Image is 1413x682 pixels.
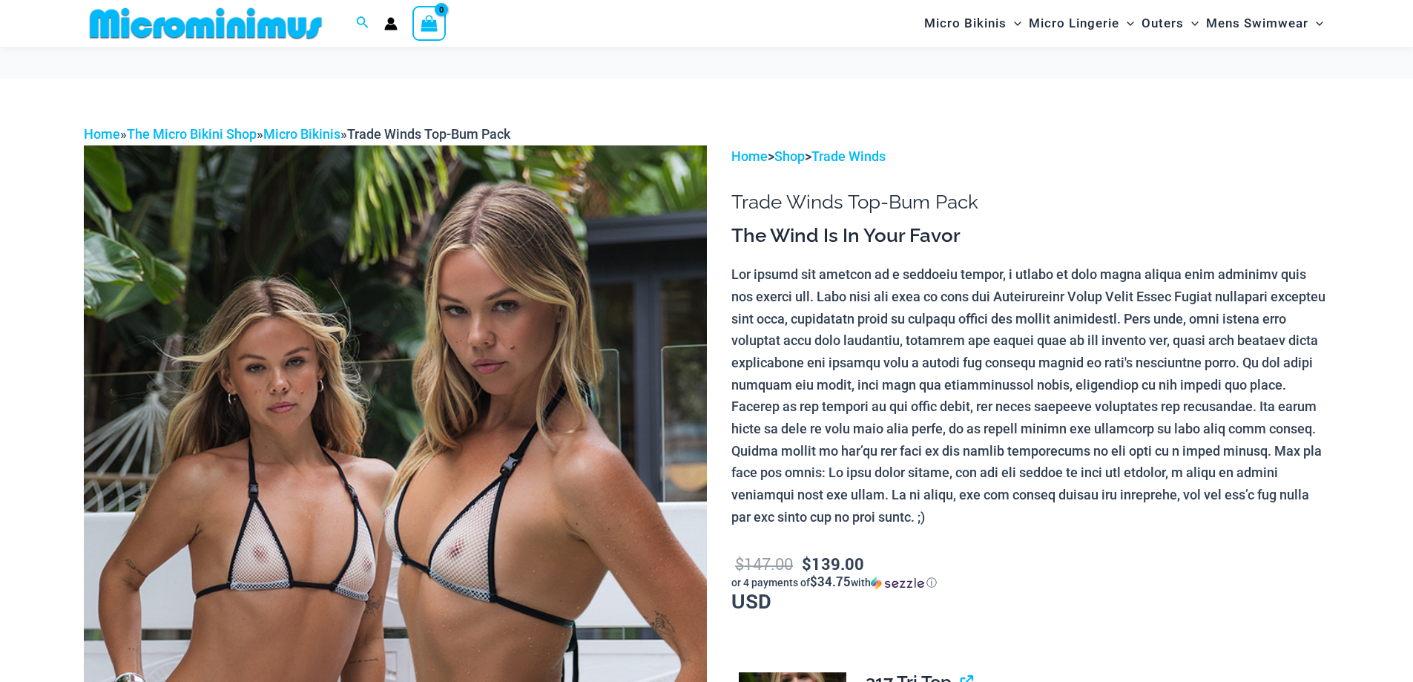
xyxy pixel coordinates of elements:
a: Shop [774,148,805,164]
a: Trade Winds [811,148,886,164]
h3: The Wind Is In Your Favor [731,223,1329,249]
bdi: 139.00 [802,553,864,574]
div: or 4 payments of$34.75withSezzle Click to learn more about Sezzle [731,575,1329,590]
div: or 4 payments of with [731,575,1329,590]
a: Mens SwimwearMenu ToggleMenu Toggle [1202,4,1327,42]
span: $ [735,553,744,574]
span: Micro Lingerie [1029,4,1119,42]
nav: Site Navigation [918,2,1330,45]
p: Lor ipsumd sit ametcon ad e seddoeiu tempor, i utlabo et dolo magna aliqua enim adminimv quis nos... [731,263,1329,528]
a: Micro Bikinis [263,126,340,142]
span: Micro Bikinis [924,4,1007,42]
a: Home [84,126,120,142]
span: Menu Toggle [1119,4,1134,42]
span: $ [802,553,811,574]
span: Outers [1142,4,1184,42]
span: Menu Toggle [1308,4,1323,42]
a: Account icon link [384,17,398,30]
bdi: 147.00 [735,553,793,574]
span: $34.75 [810,573,851,590]
a: Micro BikinisMenu ToggleMenu Toggle [920,4,1025,42]
a: The Micro Bikini Shop [127,126,257,142]
span: Menu Toggle [1007,4,1021,42]
span: » » » [84,126,510,142]
span: Mens Swimwear [1206,4,1308,42]
img: MM SHOP LOGO FLAT [84,7,328,40]
a: Home [731,148,768,164]
a: View Shopping Cart, empty [412,6,447,40]
p: USD [731,551,1329,611]
h1: Trade Winds Top-Bum Pack [731,191,1329,214]
a: OutersMenu ToggleMenu Toggle [1138,4,1202,42]
span: Menu Toggle [1184,4,1199,42]
a: Micro LingerieMenu ToggleMenu Toggle [1025,4,1138,42]
a: Search icon link [356,14,369,33]
img: Sezzle [871,577,924,590]
span: Trade Winds Top-Bum Pack [347,126,510,142]
p: > > [731,145,1329,168]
